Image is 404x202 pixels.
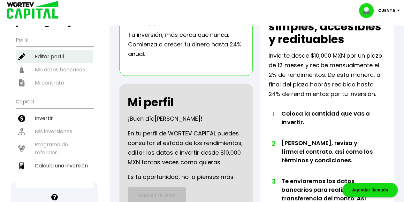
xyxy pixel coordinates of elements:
p: ¡Buen día ! [128,114,202,124]
img: icon-down [395,10,404,12]
li: [PERSON_NAME], revisa y firma el contrato, así como los términos y condiciones. [281,139,374,177]
a: Invertir [16,112,93,125]
p: En tu perfil de WORTEV CAPITAL puedes consultar el estado de los rendimientos, editar los datos e... [128,129,245,167]
h2: Mi perfil [128,96,174,109]
img: invertir-icon.b3b967d7.svg [18,115,25,122]
a: Editar perfil [16,50,93,63]
h3: Buen día, [16,12,93,28]
img: editar-icon.952d3147.svg [18,53,25,60]
p: Invierte desde $10,000 MXN por un plazo de 12 meses y recibe mensualmente el 2% de rendimientos. ... [269,51,385,99]
span: 1 [272,109,275,119]
span: 3 [272,177,275,186]
h2: Inversiones simples, accesibles y redituables [269,7,385,46]
img: profile-image [359,3,378,18]
li: Coloca la cantidad que vas a invertir. [281,109,374,139]
img: calculadora-icon.17d418c4.svg [18,162,25,169]
span: 2 [272,139,275,148]
p: Tu inversión, más cerca que nunca. Comienza a crecer tu dinero hasta 24% anual. [128,30,244,59]
ul: Capital [16,94,93,188]
ul: Perfil [16,33,93,89]
a: Calcula una inversión [16,159,93,172]
p: Cuenta [378,6,395,15]
span: [PERSON_NAME] [155,115,201,123]
p: Es tu oportunidad, no lo pienses más. [128,172,234,182]
div: Agendar llamada [342,183,398,197]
